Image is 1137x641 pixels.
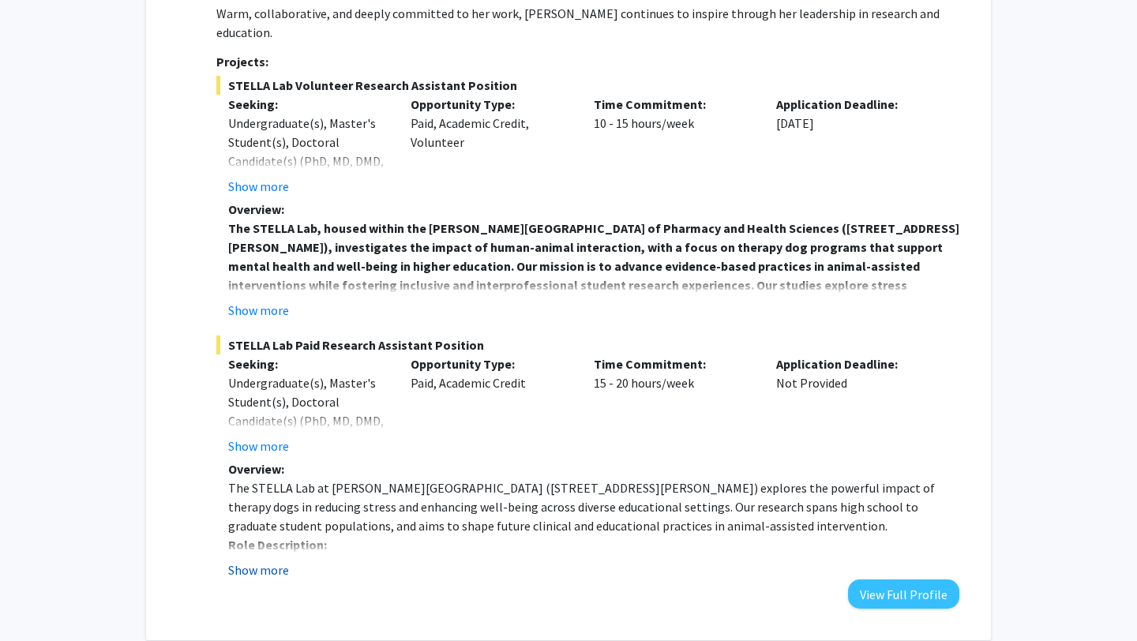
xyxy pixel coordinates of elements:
[399,354,582,455] div: Paid, Academic Credit
[776,354,936,373] p: Application Deadline:
[228,301,289,320] button: Show more
[411,95,570,114] p: Opportunity Type:
[228,437,289,455] button: Show more
[228,177,289,196] button: Show more
[228,560,289,579] button: Show more
[228,354,388,373] p: Seeking:
[216,54,268,69] strong: Projects:
[216,335,959,354] span: STELLA Lab Paid Research Assistant Position
[848,579,959,609] button: View Full Profile
[764,95,947,196] div: [DATE]
[228,461,284,477] strong: Overview:
[216,4,959,42] p: Warm, collaborative, and deeply committed to her work, [PERSON_NAME] continues to inspire through...
[228,537,327,553] strong: Role Description:
[228,114,388,227] div: Undergraduate(s), Master's Student(s), Doctoral Candidate(s) (PhD, MD, DMD, PharmD, etc.), Postdo...
[216,76,959,95] span: STELLA Lab Volunteer Research Assistant Position
[228,373,388,487] div: Undergraduate(s), Master's Student(s), Doctoral Candidate(s) (PhD, MD, DMD, PharmD, etc.), Postdo...
[582,95,765,196] div: 10 - 15 hours/week
[228,220,959,331] strong: The STELLA Lab, housed within the [PERSON_NAME][GEOGRAPHIC_DATA] of Pharmacy and Health Sciences ...
[228,95,388,114] p: Seeking:
[228,201,284,217] strong: Overview:
[594,354,753,373] p: Time Commitment:
[411,354,570,373] p: Opportunity Type:
[764,354,947,455] div: Not Provided
[582,354,765,455] div: 15 - 20 hours/week
[594,95,753,114] p: Time Commitment:
[776,95,936,114] p: Application Deadline:
[12,570,67,629] iframe: Chat
[228,478,959,535] p: The STELLA Lab at [PERSON_NAME][GEOGRAPHIC_DATA] ([STREET_ADDRESS][PERSON_NAME]) explores the pow...
[399,95,582,196] div: Paid, Academic Credit, Volunteer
